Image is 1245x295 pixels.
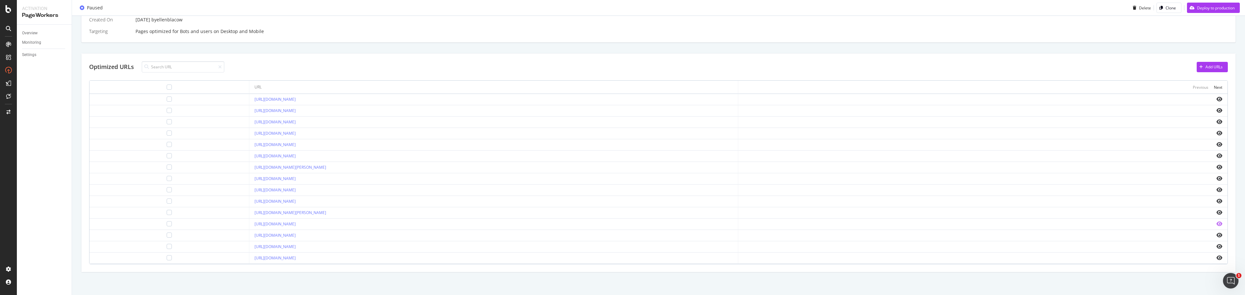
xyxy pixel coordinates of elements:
a: [URL][DOMAIN_NAME] [255,255,296,261]
a: [URL][DOMAIN_NAME] [255,221,296,227]
i: eye [1216,244,1222,249]
i: eye [1216,210,1222,215]
div: Deploy to production [1197,5,1235,10]
i: eye [1216,221,1222,226]
a: [URL][DOMAIN_NAME] [255,108,296,113]
a: [URL][DOMAIN_NAME] [255,130,296,136]
i: eye [1216,255,1222,260]
div: [DATE] [136,17,1228,23]
a: [URL][DOMAIN_NAME][PERSON_NAME] [255,210,326,215]
i: eye [1216,187,1222,192]
div: Settings [22,51,36,58]
div: PageWorkers [22,12,66,19]
button: Previous [1193,83,1208,91]
div: Optimized URLs [89,63,134,71]
iframe: Intercom live chat [1223,273,1239,289]
a: [URL][DOMAIN_NAME] [255,199,296,204]
div: Monitoring [22,39,41,46]
a: [URL][DOMAIN_NAME] [255,119,296,125]
div: Next [1214,85,1222,90]
a: [URL][DOMAIN_NAME] [255,96,296,102]
button: Deploy to production [1187,3,1240,13]
a: Monitoring [22,39,67,46]
i: eye [1216,96,1222,102]
div: Paused [87,5,103,11]
i: eye [1216,233,1222,238]
div: URL [255,84,262,90]
a: [URL][DOMAIN_NAME] [255,153,296,159]
a: Settings [22,51,67,58]
i: eye [1216,108,1222,113]
div: Delete [1139,5,1151,10]
div: Bots and users [180,28,212,35]
button: Clone [1156,3,1181,13]
div: Add URLs [1205,64,1223,70]
div: Clone [1166,5,1176,10]
a: [URL][DOMAIN_NAME][PERSON_NAME] [255,165,326,170]
button: Add URLs [1197,62,1228,72]
i: eye [1216,153,1222,158]
div: Overview [22,30,38,37]
i: eye [1216,165,1222,170]
button: Next [1214,83,1222,91]
div: Created On [89,17,130,23]
div: Activation [22,5,66,12]
div: Pages optimized for on [136,28,1228,35]
i: eye [1216,130,1222,136]
a: [URL][DOMAIN_NAME] [255,233,296,238]
i: eye [1216,176,1222,181]
i: eye [1216,199,1222,204]
button: Delete [1130,3,1151,13]
input: Search URL [142,61,224,73]
span: 1 [1236,273,1241,278]
a: [URL][DOMAIN_NAME] [255,244,296,249]
div: Desktop and Mobile [220,28,264,35]
div: by ellenblacow [151,17,183,23]
a: Overview [22,30,67,37]
div: Targeting [89,28,130,35]
div: Previous [1193,85,1208,90]
i: eye [1216,142,1222,147]
a: [URL][DOMAIN_NAME] [255,176,296,181]
a: [URL][DOMAIN_NAME] [255,187,296,193]
i: eye [1216,119,1222,124]
a: [URL][DOMAIN_NAME] [255,142,296,147]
